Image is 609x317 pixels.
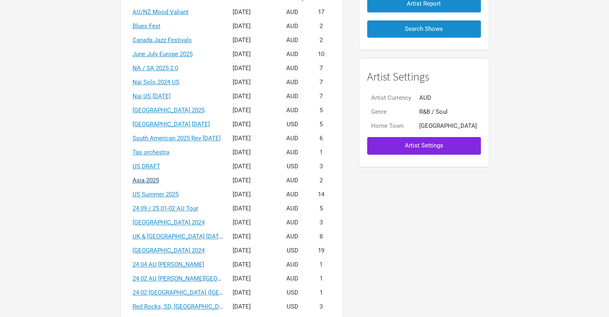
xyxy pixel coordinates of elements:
[277,131,308,145] td: AUD
[133,8,189,16] a: AU/NZ Mood Valiant
[308,103,334,117] td: 5
[308,244,334,258] td: 19
[229,258,277,272] td: [DATE]
[277,160,308,174] td: USD
[367,91,415,105] td: Artist Currency
[229,33,277,47] td: [DATE]
[229,47,277,61] td: [DATE]
[277,244,308,258] td: USD
[133,107,205,114] a: [GEOGRAPHIC_DATA] 2025
[415,119,481,133] td: [GEOGRAPHIC_DATA]
[308,230,334,244] td: 8
[308,160,334,174] td: 3
[277,103,308,117] td: AUD
[133,36,192,44] a: Canada Jazz Festivals
[133,205,198,212] a: 24 09 / 25 01-02 AU Tour
[308,258,334,272] td: 1
[277,5,308,19] td: AUD
[133,163,160,170] a: US DRAFT
[405,142,443,149] span: Artist Settings
[229,272,277,286] td: [DATE]
[367,119,415,133] td: Home Town
[277,75,308,89] td: AUD
[229,300,277,314] td: [DATE]
[133,135,221,142] a: South American 2025 Rev [DATE]
[277,117,308,131] td: USD
[405,25,443,32] span: Search Shows
[308,89,334,103] td: 7
[415,105,481,119] td: R&B / Soul
[133,65,178,72] a: NA / SA 2025 2.0
[277,19,308,33] td: AUD
[229,286,277,300] td: [DATE]
[229,174,277,188] td: [DATE]
[308,202,334,216] td: 5
[367,16,481,42] a: Search Shows
[133,50,193,58] a: June July Europe 2025
[229,188,277,202] td: [DATE]
[277,47,308,61] td: AUD
[308,188,334,202] td: 14
[229,61,277,75] td: [DATE]
[229,117,277,131] td: [DATE]
[308,174,334,188] td: 2
[277,230,308,244] td: AUD
[133,303,231,310] a: Red Rocks, SD, [GEOGRAPHIC_DATA]
[277,216,308,230] td: AUD
[277,202,308,216] td: AUD
[308,75,334,89] td: 7
[308,47,334,61] td: 10
[133,22,161,30] a: Blues Fest
[367,105,415,119] td: Genre
[277,33,308,47] td: AUD
[277,61,308,75] td: AUD
[133,233,238,240] a: UK & [GEOGRAPHIC_DATA] [DATE] Tour
[229,145,277,160] td: [DATE]
[308,300,334,314] td: 3
[277,89,308,103] td: AUD
[133,275,308,282] a: 24 02 AU [PERSON_NAME][GEOGRAPHIC_DATA][PERSON_NAME]
[229,5,277,19] td: [DATE]
[277,145,308,160] td: AUD
[133,79,179,86] a: Nai Solo 2024 US
[308,216,334,230] td: 3
[229,103,277,117] td: [DATE]
[308,286,334,300] td: 1
[229,89,277,103] td: [DATE]
[133,289,269,296] a: 24 02 [GEOGRAPHIC_DATA] ([GEOGRAPHIC_DATA])
[277,188,308,202] td: AUD
[229,216,277,230] td: [DATE]
[308,33,334,47] td: 2
[133,247,205,254] a: [GEOGRAPHIC_DATA] 2024
[308,272,334,286] td: 1
[133,121,210,128] a: [GEOGRAPHIC_DATA] [DATE]
[367,133,481,158] a: Artist Settings
[277,258,308,272] td: AUD
[367,20,481,38] button: Search Shows
[277,300,308,314] td: USD
[229,244,277,258] td: [DATE]
[229,131,277,145] td: [DATE]
[229,75,277,89] td: [DATE]
[133,191,179,198] a: US Summer 2025
[277,272,308,286] td: AUD
[308,5,334,19] td: 17
[277,174,308,188] td: AUD
[367,71,481,83] h1: Artist Settings
[229,160,277,174] td: [DATE]
[367,137,481,154] button: Artist Settings
[229,19,277,33] td: [DATE]
[308,61,334,75] td: 7
[133,261,204,268] a: 24 04 AU [PERSON_NAME]
[308,117,334,131] td: 5
[308,19,334,33] td: 2
[133,177,159,184] a: Asia 2025
[308,145,334,160] td: 1
[415,91,481,105] td: AUD
[133,219,205,226] a: [GEOGRAPHIC_DATA] 2024
[133,149,169,156] a: Tas orchestra
[133,93,171,100] a: Nai US [DATE]
[229,202,277,216] td: [DATE]
[229,230,277,244] td: [DATE]
[277,286,308,300] td: USD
